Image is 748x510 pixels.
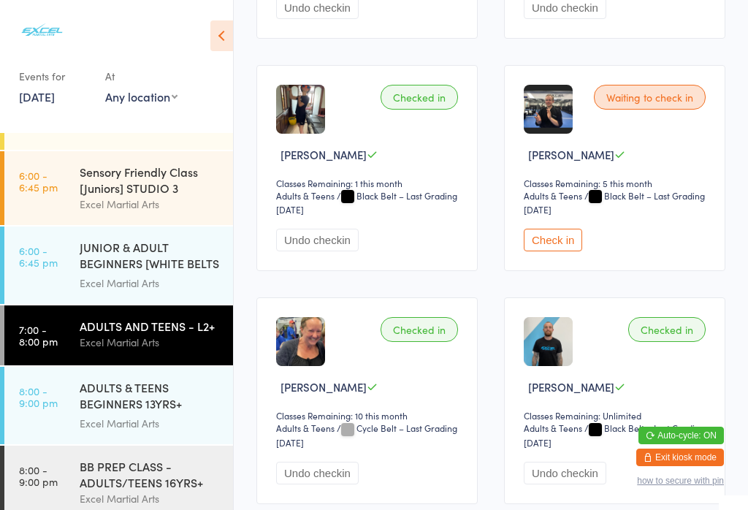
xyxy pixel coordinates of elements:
time: 7:00 - 8:00 pm [19,324,58,347]
div: At [105,64,178,88]
div: Excel Martial Arts [80,490,221,507]
div: Any location [105,88,178,104]
div: ADULTS AND TEENS - L2+ [80,318,221,334]
img: image1685988860.png [276,85,325,134]
div: Adults & Teens [276,189,335,202]
button: Exit kiosk mode [636,449,724,466]
div: Classes Remaining: Unlimited [524,409,710,422]
button: Check in [524,229,582,251]
button: Auto-cycle: ON [638,427,724,444]
div: Checked in [381,317,458,342]
div: Checked in [381,85,458,110]
time: 6:00 - 6:45 pm [19,170,58,193]
div: Events for [19,64,91,88]
div: Adults & Teens [524,422,582,434]
div: Excel Martial Arts [80,196,221,213]
img: image1691522030.png [524,317,573,366]
span: / Black Belt – Last Grading [DATE] [524,422,705,448]
div: Excel Martial Arts [80,275,221,292]
img: image1675815282.png [276,317,325,366]
time: 6:00 - 6:45 pm [19,245,58,268]
time: 8:00 - 9:00 pm [19,464,58,487]
a: 7:00 -8:00 pmADULTS AND TEENS - L2+Excel Martial Arts [4,305,233,365]
button: Undo checkin [276,462,359,484]
button: Undo checkin [276,229,359,251]
a: [DATE] [19,88,55,104]
div: Excel Martial Arts [80,415,221,432]
div: Sensory Friendly Class [Juniors] STUDIO 3 [80,164,221,196]
div: Waiting to check in [594,85,706,110]
span: / Black Belt – Last Grading [DATE] [276,189,457,216]
span: [PERSON_NAME] [528,147,614,162]
span: [PERSON_NAME] [280,147,367,162]
button: Undo checkin [524,462,606,484]
time: 8:00 - 9:00 pm [19,385,58,408]
div: ADULTS & TEENS BEGINNERS 13YRS+ [WHITE BELT & L1] [80,379,221,415]
span: / Black Belt – Last Grading [DATE] [524,189,705,216]
span: / Cycle Belt – Last Grading [DATE] [276,422,457,448]
div: BB PREP CLASS - ADULTS/TEENS 16YRS+ [80,458,221,490]
div: Adults & Teens [524,189,582,202]
button: how to secure with pin [637,476,724,486]
span: [PERSON_NAME] [280,379,367,395]
span: [PERSON_NAME] [528,379,614,395]
a: 6:00 -6:45 pmSensory Friendly Class [Juniors] STUDIO 3Excel Martial Arts [4,151,233,225]
div: Classes Remaining: 1 this month [276,177,462,189]
div: Checked in [628,317,706,342]
a: 6:00 -6:45 pmJUNIOR & ADULT BEGINNERS [WHITE BELTS & L1]Excel Martial Arts [4,227,233,304]
img: image1623923082.png [524,85,573,134]
div: Adults & Teens [276,422,335,434]
div: JUNIOR & ADULT BEGINNERS [WHITE BELTS & L1] [80,239,221,275]
div: Classes Remaining: 10 this month [276,409,462,422]
div: Classes Remaining: 5 this month [524,177,710,189]
div: Excel Martial Arts [80,334,221,351]
img: Excel Martial Arts [15,11,69,50]
a: 8:00 -9:00 pmADULTS & TEENS BEGINNERS 13YRS+ [WHITE BELT & L1]Excel Martial Arts [4,367,233,444]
